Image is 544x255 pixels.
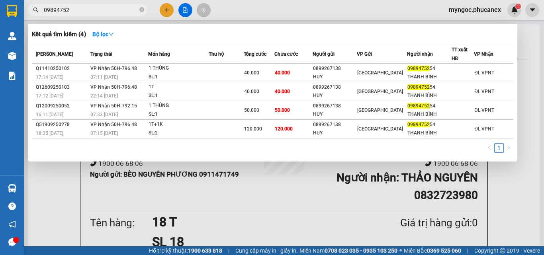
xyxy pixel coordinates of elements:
div: 1T+1K [149,120,208,129]
span: VP Nhận 50H-796.48 [90,66,137,71]
span: VP Nhận [474,51,493,57]
span: 22:14 [DATE] [90,93,118,99]
span: 120.000 [275,126,293,132]
div: THANH BÌNH [407,110,451,119]
span: 50.000 [244,107,259,113]
div: Q51909250278 [36,121,88,129]
div: HUY [313,91,356,100]
div: HUY [313,129,356,137]
img: solution-icon [8,72,16,80]
span: 16:11 [DATE] [36,112,63,117]
span: 40.000 [275,70,290,76]
span: down [108,31,114,37]
div: HUY [313,73,356,81]
img: warehouse-icon [8,52,16,60]
div: SL: 2 [149,129,208,138]
div: 0899267138 [313,102,356,110]
span: 50.000 [275,107,290,113]
span: message [8,238,16,246]
li: Next Page [504,143,513,153]
span: Thu hộ [209,51,224,57]
div: 54 [407,83,451,91]
span: 40.000 [244,70,259,76]
div: THANH BÌNH [407,91,451,100]
div: THANH BÌNH [407,129,451,137]
div: Q12609250103 [36,83,88,91]
div: 54 [407,102,451,110]
span: close-circle [139,6,144,14]
span: VP Nhận 50H-792.15 [90,103,137,109]
span: 07:11 [DATE] [90,74,118,80]
span: Món hàng [148,51,170,57]
button: left [485,143,494,153]
span: [PERSON_NAME] [36,51,73,57]
span: 18:35 [DATE] [36,130,63,136]
span: close-circle [139,7,144,12]
span: search [33,7,39,13]
div: 0899267138 [313,121,356,129]
span: TT xuất HĐ [452,47,468,61]
strong: Bộ lọc [92,31,114,37]
div: 0899267138 [313,83,356,91]
span: 09894752 [407,66,430,71]
span: VP Nhận 50H-796.48 [90,122,137,127]
span: right [506,145,511,150]
div: THANH BÌNH [407,73,451,81]
div: 1 THÙNG [149,64,208,73]
span: [GEOGRAPHIC_DATA] [357,89,403,94]
input: Tìm tên, số ĐT hoặc mã đơn [44,6,138,14]
div: 54 [407,64,451,73]
div: Q11410250102 [36,64,88,73]
span: VP Gửi [357,51,372,57]
span: 09894752 [407,103,430,109]
span: 17:14 [DATE] [36,74,63,80]
button: Bộ lọcdown [86,28,120,41]
span: left [487,145,492,150]
span: 40.000 [275,89,290,94]
span: Người gửi [313,51,335,57]
div: 1 THÙNG [149,101,208,110]
div: 0899267138 [313,64,356,73]
span: [GEOGRAPHIC_DATA] [357,107,403,113]
a: 1 [495,144,503,152]
span: Chưa cước [274,51,298,57]
span: [GEOGRAPHIC_DATA] [357,126,403,132]
span: ĐL VPNT [474,126,494,132]
span: ĐL VPNT [474,70,494,76]
div: SL: 1 [149,73,208,82]
span: 40.000 [244,89,259,94]
li: Previous Page [485,143,494,153]
img: logo-vxr [7,5,17,17]
img: warehouse-icon [8,32,16,40]
h3: Kết quả tìm kiếm ( 4 ) [32,30,86,39]
span: Người nhận [407,51,433,57]
span: question-circle [8,202,16,210]
div: Q12009250052 [36,102,88,110]
span: 07:33 [DATE] [90,112,118,117]
div: HUY [313,110,356,119]
span: notification [8,220,16,228]
img: warehouse-icon [8,184,16,193]
div: SL: 1 [149,110,208,119]
span: 120.000 [244,126,262,132]
li: 1 [494,143,504,153]
button: right [504,143,513,153]
div: 54 [407,121,451,129]
span: 07:15 [DATE] [90,130,118,136]
span: ĐL VPNT [474,107,494,113]
span: Tổng cước [244,51,266,57]
div: SL: 1 [149,91,208,100]
span: [GEOGRAPHIC_DATA] [357,70,403,76]
span: VP Nhận 50H-796.48 [90,84,137,90]
span: 17:12 [DATE] [36,93,63,99]
span: Trạng thái [90,51,112,57]
span: 09894752 [407,122,430,127]
span: 09894752 [407,84,430,90]
span: ĐL VPNT [474,89,494,94]
div: 1T [149,83,208,91]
